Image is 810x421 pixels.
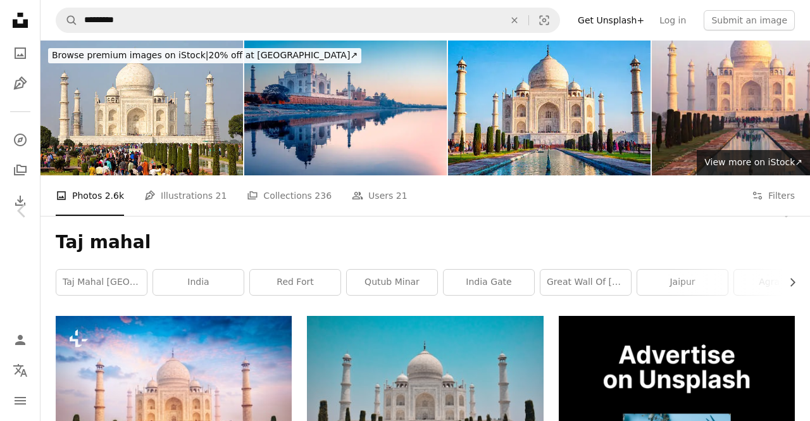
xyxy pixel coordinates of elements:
a: Get Unsplash+ [570,10,652,30]
button: Clear [501,8,528,32]
img: The Taj Mahal [448,41,651,175]
img: Taj Mahal mausoleum in Agra [244,41,447,175]
span: Browse premium images on iStock | [52,50,208,60]
a: Photos [8,41,33,66]
a: Log in [652,10,694,30]
a: great wall of [GEOGRAPHIC_DATA] [540,270,631,295]
span: 236 [315,189,332,203]
a: red fort [250,270,340,295]
button: scroll list to the right [781,270,795,295]
button: Visual search [529,8,559,32]
a: Illustrations 21 [144,175,227,216]
a: Collections 236 [247,175,332,216]
span: 20% off at [GEOGRAPHIC_DATA] ↗ [52,50,358,60]
a: india [153,270,244,295]
button: Language [8,358,33,383]
a: jaipur [637,270,728,295]
a: Explore [8,127,33,153]
a: qutub minar [347,270,437,295]
a: Browse premium images on iStock|20% off at [GEOGRAPHIC_DATA]↗ [40,41,369,71]
span: 21 [396,189,408,203]
a: Taj Mahal. Indian Symbol and famous tourist destination - India travel background. Agra, India [56,389,292,400]
button: Filters [752,175,795,216]
a: Log in / Sign up [8,327,33,353]
a: View more on iStock↗ [697,150,810,175]
button: Menu [8,388,33,413]
img: Taj Mahal, Agra, Uttar Pradesh, Rajasthan, India, Asia [40,41,243,175]
button: Submit an image [704,10,795,30]
button: Search Unsplash [56,8,78,32]
h1: Taj mahal [56,231,795,254]
a: Users 21 [352,175,408,216]
a: Taj Mahal India [307,389,543,400]
a: Illustrations [8,71,33,96]
span: View more on iStock ↗ [704,157,802,167]
form: Find visuals sitewide [56,8,560,33]
a: taj mahal [GEOGRAPHIC_DATA] [GEOGRAPHIC_DATA] [56,270,147,295]
a: india gate [444,270,534,295]
span: 21 [216,189,227,203]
